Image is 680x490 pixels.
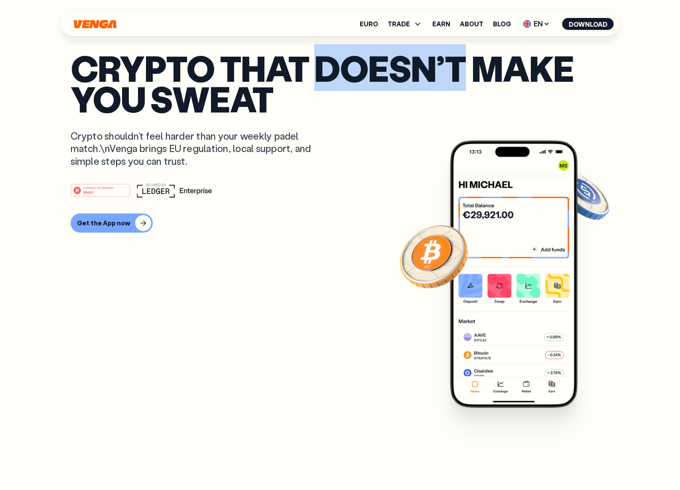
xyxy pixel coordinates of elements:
img: USDC coin [554,166,611,224]
a: Get the App now [71,213,610,233]
span: EN [520,18,553,30]
a: #1 PRODUCT OF THE MONTHWeb3 [71,188,130,199]
a: Earn [432,21,450,27]
img: Bitcoin [398,220,470,292]
p: Crypto shouldn’t feel harder than your weekly padel match.\nVenga brings EU regulation, local sup... [71,130,323,167]
tspan: #1 PRODUCT OF THE MONTH [83,187,114,189]
button: Download [562,18,614,30]
span: TRADE [388,21,410,27]
a: About [460,21,483,27]
img: Venga app main [450,140,578,408]
img: flag-uk [523,20,531,28]
button: Get the App now [71,213,153,233]
p: Crypto that doesn’t make you sweat [71,53,610,114]
a: Blog [493,21,511,27]
a: Euro [360,21,378,27]
svg: Home [73,20,118,29]
div: Get the App now [77,219,130,227]
span: TRADE [388,19,423,29]
tspan: Web3 [83,190,93,194]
